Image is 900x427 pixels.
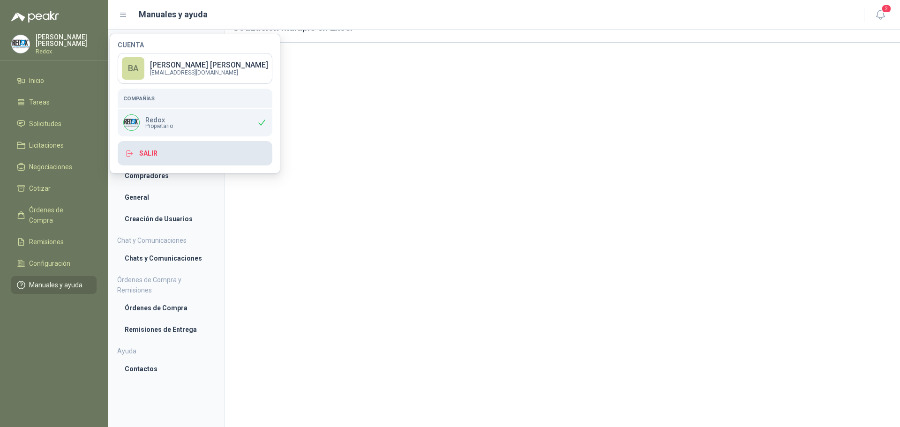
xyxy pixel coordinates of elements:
[117,188,215,206] a: General
[29,97,50,107] span: Tareas
[11,255,97,272] a: Configuración
[11,93,97,111] a: Tareas
[117,249,215,267] a: Chats y Comunicaciones
[29,205,88,225] span: Órdenes de Compra
[125,214,208,224] li: Creación de Usuarios
[11,201,97,229] a: Órdenes de Compra
[11,72,97,90] a: Inicio
[11,115,97,133] a: Solicitudes
[117,167,215,185] a: Compradores
[11,11,59,22] img: Logo peakr
[117,235,215,246] h4: Chat y Comunicaciones
[11,233,97,251] a: Remisiones
[139,8,208,21] h1: Manuales y ayuda
[36,34,97,47] p: [PERSON_NAME] [PERSON_NAME]
[125,192,208,202] li: General
[125,253,208,263] li: Chats y Comunicaciones
[125,324,208,335] li: Remisiones de Entrega
[29,75,44,86] span: Inicio
[11,180,97,197] a: Cotizar
[872,7,889,23] button: 2
[12,35,30,53] img: Company Logo
[11,276,97,294] a: Manuales y ayuda
[29,140,64,150] span: Licitaciones
[29,183,51,194] span: Cotizar
[232,50,892,420] iframe: 785b0f8beee748c987cd31549a77dc63
[29,119,61,129] span: Solicitudes
[125,303,208,313] li: Órdenes de Compra
[125,171,208,181] li: Compradores
[36,49,97,54] p: Redox
[117,321,215,338] a: Remisiones de Entrega
[11,136,97,154] a: Licitaciones
[29,280,82,290] span: Manuales y ayuda
[29,237,64,247] span: Remisiones
[117,299,215,317] a: Órdenes de Compra
[881,4,892,13] span: 2
[29,162,72,172] span: Negociaciones
[11,158,97,176] a: Negociaciones
[117,360,215,378] a: Contactos
[117,346,215,356] h4: Ayuda
[125,364,208,374] li: Contactos
[117,275,215,295] h4: Órdenes de Compra y Remisiones
[117,210,215,228] a: Creación de Usuarios
[29,258,70,269] span: Configuración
